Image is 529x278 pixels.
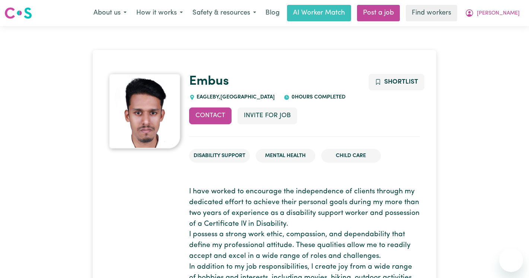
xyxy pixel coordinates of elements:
a: AI Worker Match [287,5,351,21]
button: Add to shortlist [369,74,425,90]
button: Contact [189,107,232,124]
li: Child care [321,149,381,163]
a: Careseekers logo [4,4,32,22]
img: Careseekers logo [4,6,32,20]
a: Find workers [406,5,457,21]
a: Post a job [357,5,400,21]
span: EAGLEBY , [GEOGRAPHIC_DATA] [195,94,275,100]
img: Embus [109,74,180,149]
a: Embus's profile picture' [109,74,180,149]
span: Shortlist [384,79,418,85]
li: Mental Health [256,149,315,163]
button: Safety & resources [188,5,261,21]
a: Blog [261,5,284,21]
span: [PERSON_NAME] [477,9,520,18]
li: Disability Support [189,149,250,163]
button: About us [89,5,131,21]
button: My Account [460,5,525,21]
iframe: Button to launch messaging window [499,248,523,272]
button: How it works [131,5,188,21]
button: Invite for Job [238,107,297,124]
span: 0 hours completed [290,94,345,100]
a: Embus [189,75,229,88]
